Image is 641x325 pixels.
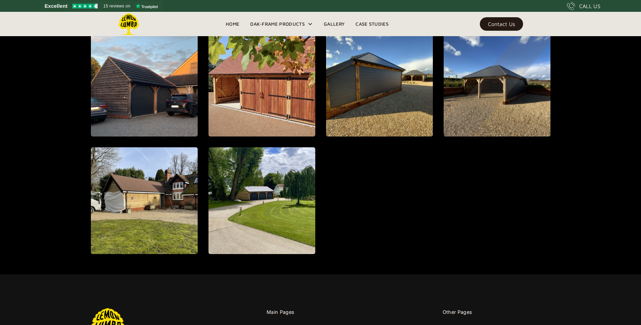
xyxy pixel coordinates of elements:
[326,30,433,136] a: open lightbox
[41,1,163,11] a: See Lemon Lumba reviews on Trustpilot
[567,2,600,10] a: CALL US
[208,30,315,136] a: open lightbox
[443,308,550,316] div: Other Pages
[267,308,374,316] div: Main Pages
[91,147,198,254] a: open lightbox
[220,19,245,29] a: Home
[488,22,515,26] div: Contact Us
[480,17,523,31] a: Contact Us
[318,19,350,29] a: Gallery
[45,2,68,10] span: Excellent
[350,19,394,29] a: Case Studies
[135,3,158,9] img: Trustpilot logo
[72,4,98,8] img: Trustpilot 4.5 stars
[208,147,315,254] a: open lightbox
[444,30,550,136] a: open lightbox
[579,2,600,10] div: CALL US
[91,30,198,136] a: open lightbox
[250,20,305,28] div: Oak-Frame Products
[103,2,130,10] span: 15 reviews on
[245,12,318,36] div: Oak-Frame Products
